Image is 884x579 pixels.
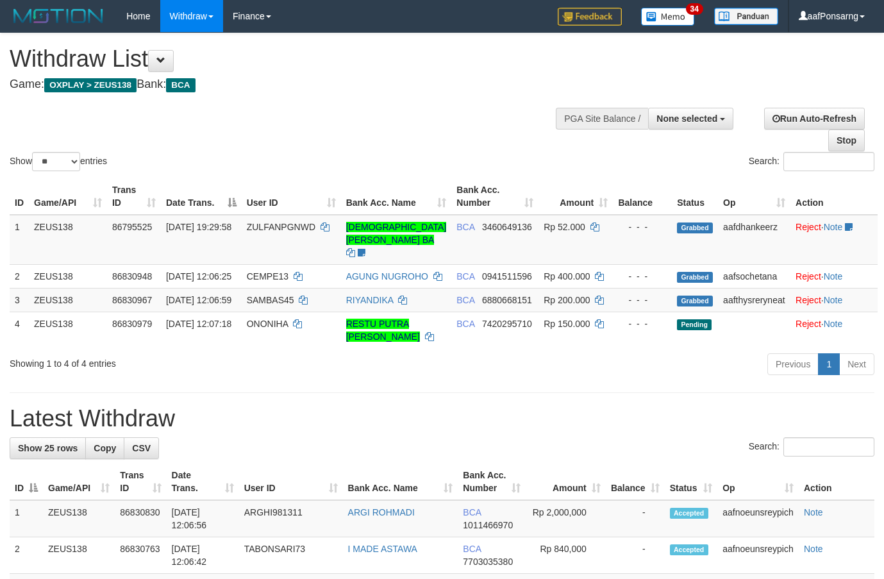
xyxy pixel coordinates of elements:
[115,537,166,574] td: 86830763
[717,537,799,574] td: aafnoeunsreypich
[451,178,538,215] th: Bank Acc. Number: activate to sort column ascending
[10,264,29,288] td: 2
[115,500,166,537] td: 86830830
[10,288,29,312] td: 3
[112,319,152,329] span: 86830979
[343,464,458,500] th: Bank Acc. Name: activate to sort column ascending
[790,264,878,288] td: ·
[672,178,718,215] th: Status
[824,319,843,329] a: Note
[482,222,532,232] span: Copy 3460649136 to clipboard
[10,406,874,432] h1: Latest Withdraw
[167,537,239,574] td: [DATE] 12:06:42
[10,46,576,72] h1: Withdraw List
[29,178,107,215] th: Game/API: activate to sort column ascending
[526,537,605,574] td: Rp 840,000
[18,443,78,453] span: Show 25 rows
[112,295,152,305] span: 86830967
[43,537,115,574] td: ZEUS138
[346,271,428,281] a: AGUNG NUGROHO
[749,437,874,457] label: Search:
[166,319,231,329] span: [DATE] 12:07:18
[167,464,239,500] th: Date Trans.: activate to sort column ascending
[686,3,703,15] span: 34
[85,437,124,459] a: Copy
[790,178,878,215] th: Action
[799,464,874,500] th: Action
[613,178,672,215] th: Balance
[239,464,343,500] th: User ID: activate to sort column ascending
[749,152,874,171] label: Search:
[718,288,790,312] td: aafthysreryneat
[618,270,667,283] div: - - -
[665,464,718,500] th: Status: activate to sort column ascending
[166,222,231,232] span: [DATE] 19:29:58
[677,296,713,306] span: Grabbed
[348,507,415,517] a: ARGI ROHMADI
[717,500,799,537] td: aafnoeunsreypich
[526,464,605,500] th: Amount: activate to sort column ascending
[456,319,474,329] span: BCA
[247,271,288,281] span: CEMPE13
[247,295,294,305] span: SAMBAS45
[544,295,590,305] span: Rp 200.000
[544,222,585,232] span: Rp 52.000
[29,215,107,265] td: ZEUS138
[804,544,823,554] a: Note
[818,353,840,375] a: 1
[677,272,713,283] span: Grabbed
[463,544,481,554] span: BCA
[456,295,474,305] span: BCA
[10,537,43,574] td: 2
[166,271,231,281] span: [DATE] 12:06:25
[538,178,613,215] th: Amount: activate to sort column ascending
[112,222,152,232] span: 86795525
[124,437,159,459] a: CSV
[790,288,878,312] td: ·
[161,178,242,215] th: Date Trans.: activate to sort column descending
[556,108,648,130] div: PGA Site Balance /
[482,271,532,281] span: Copy 0941511596 to clipboard
[166,78,195,92] span: BCA
[346,319,420,342] a: RESTU PUTRA [PERSON_NAME]
[132,443,151,453] span: CSV
[796,295,821,305] a: Reject
[239,537,343,574] td: TABONSARI73
[10,352,359,370] div: Showing 1 to 4 of 4 entries
[718,178,790,215] th: Op: activate to sort column ascending
[456,271,474,281] span: BCA
[32,152,80,171] select: Showentries
[29,264,107,288] td: ZEUS138
[839,353,874,375] a: Next
[463,507,481,517] span: BCA
[606,500,665,537] td: -
[824,295,843,305] a: Note
[29,312,107,348] td: ZEUS138
[10,464,43,500] th: ID: activate to sort column descending
[247,222,315,232] span: ZULFANPGNWD
[796,222,821,232] a: Reject
[606,537,665,574] td: -
[544,271,590,281] span: Rp 400.000
[764,108,865,130] a: Run Auto-Refresh
[458,464,526,500] th: Bank Acc. Number: activate to sort column ascending
[783,437,874,457] input: Search:
[239,500,343,537] td: ARGHI981311
[648,108,733,130] button: None selected
[115,464,166,500] th: Trans ID: activate to sort column ascending
[641,8,695,26] img: Button%20Memo.svg
[94,443,116,453] span: Copy
[29,288,107,312] td: ZEUS138
[718,264,790,288] td: aafsochetana
[796,271,821,281] a: Reject
[717,464,799,500] th: Op: activate to sort column ascending
[824,271,843,281] a: Note
[107,178,161,215] th: Trans ID: activate to sort column ascending
[544,319,590,329] span: Rp 150.000
[43,464,115,500] th: Game/API: activate to sort column ascending
[796,319,821,329] a: Reject
[112,271,152,281] span: 86830948
[348,544,417,554] a: I MADE ASTAWA
[456,222,474,232] span: BCA
[670,508,708,519] span: Accepted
